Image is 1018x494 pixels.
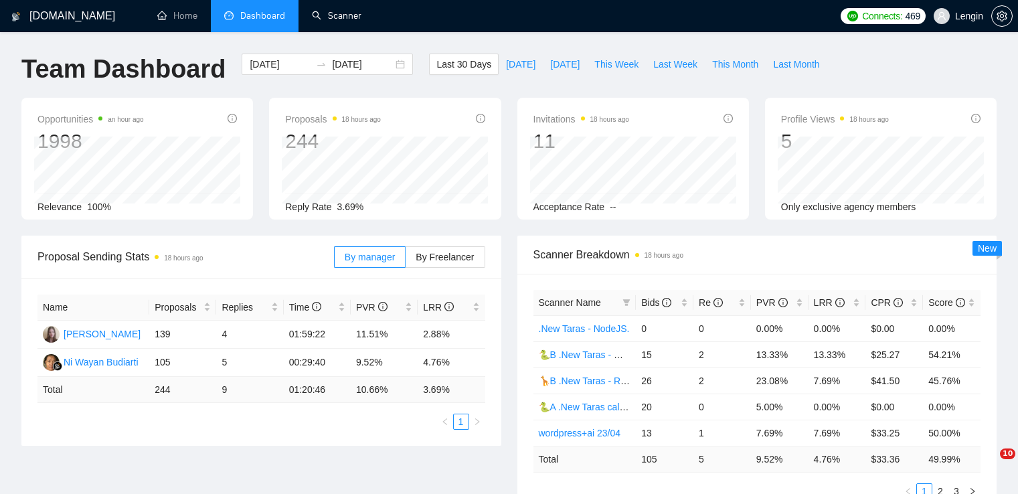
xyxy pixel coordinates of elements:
td: 0.00% [923,394,981,420]
span: Time [289,302,321,313]
span: PVR [356,302,388,313]
td: 7.69% [809,420,866,446]
time: 18 hours ago [645,252,683,259]
td: Total [37,377,149,403]
a: 1 [454,414,469,429]
time: 18 hours ago [590,116,629,123]
span: Proposals [155,300,201,315]
td: $41.50 [865,367,923,394]
time: 18 hours ago [164,254,203,262]
span: LRR [423,302,454,313]
span: info-circle [713,298,723,307]
span: info-circle [476,114,485,123]
td: 4.76 % [809,446,866,472]
th: Proposals [149,295,216,321]
td: 54.21% [923,341,981,367]
span: -- [610,201,616,212]
a: setting [991,11,1013,21]
img: NB [43,326,60,343]
td: 0.00% [923,315,981,341]
a: homeHome [157,10,197,21]
td: $ 33.36 [865,446,923,472]
span: info-circle [724,114,733,123]
span: Scanner Name [539,297,601,308]
span: CPR [871,297,902,308]
span: info-circle [228,114,237,123]
td: 00:29:40 [284,349,351,377]
a: searchScanner [312,10,361,21]
img: logo [11,6,21,27]
td: 2.88% [418,321,485,349]
button: This Week [587,54,646,75]
span: Reply Rate [285,201,331,212]
span: info-circle [971,114,981,123]
td: Total [533,446,637,472]
a: wordpress+ai 23/04 [539,428,621,438]
td: 01:59:22 [284,321,351,349]
div: 5 [781,129,889,154]
td: 5.00% [751,394,809,420]
td: 10.66 % [351,377,418,403]
a: 🐍A .New Taras call or chat 30%view 0 reply 23/04 [539,402,750,412]
div: 11 [533,129,629,154]
span: Profile Views [781,111,889,127]
time: 18 hours ago [849,116,888,123]
a: 🐍B .New Taras - Wordpress short 23/04 [539,349,709,360]
span: 100% [87,201,111,212]
td: 2 [693,367,751,394]
td: 13 [636,420,693,446]
td: 0.00% [809,315,866,341]
span: Last 30 Days [436,57,491,72]
span: info-circle [662,298,671,307]
span: info-circle [956,298,965,307]
button: left [437,414,453,430]
span: [DATE] [550,57,580,72]
time: an hour ago [108,116,143,123]
td: 9.52 % [751,446,809,472]
td: 4.76% [418,349,485,377]
button: setting [991,5,1013,27]
button: [DATE] [543,54,587,75]
td: 23.08% [751,367,809,394]
button: Last 30 Days [429,54,499,75]
li: Previous Page [437,414,453,430]
li: Next Page [469,414,485,430]
td: 13.33% [751,341,809,367]
span: Re [699,297,723,308]
span: This Month [712,57,758,72]
td: 49.99 % [923,446,981,472]
span: Replies [222,300,268,315]
td: 5 [216,349,283,377]
span: [DATE] [506,57,535,72]
span: Only exclusive agency members [781,201,916,212]
span: New [978,243,997,254]
td: 7.69% [809,367,866,394]
div: Ni Wayan Budiarti [64,355,139,369]
button: Last Week [646,54,705,75]
span: info-circle [444,302,454,311]
td: 50.00% [923,420,981,446]
span: Last Month [773,57,819,72]
td: $33.25 [865,420,923,446]
td: 105 [149,349,216,377]
td: 2 [693,341,751,367]
td: 45.76% [923,367,981,394]
span: Bids [641,297,671,308]
span: Connects: [862,9,902,23]
td: 4 [216,321,283,349]
td: 0.00% [751,315,809,341]
button: Last Month [766,54,827,75]
span: 10 [1000,448,1015,459]
td: 0 [693,394,751,420]
button: [DATE] [499,54,543,75]
span: Score [928,297,964,308]
span: Proposal Sending Stats [37,248,334,265]
td: $0.00 [865,315,923,341]
iframe: Intercom live chat [972,448,1005,481]
td: 26 [636,367,693,394]
th: Replies [216,295,283,321]
a: 🦒B .New Taras - ReactJS/NextJS rel exp 23/04 [539,376,739,386]
td: 9.52% [351,349,418,377]
span: dashboard [224,11,234,20]
td: 15 [636,341,693,367]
